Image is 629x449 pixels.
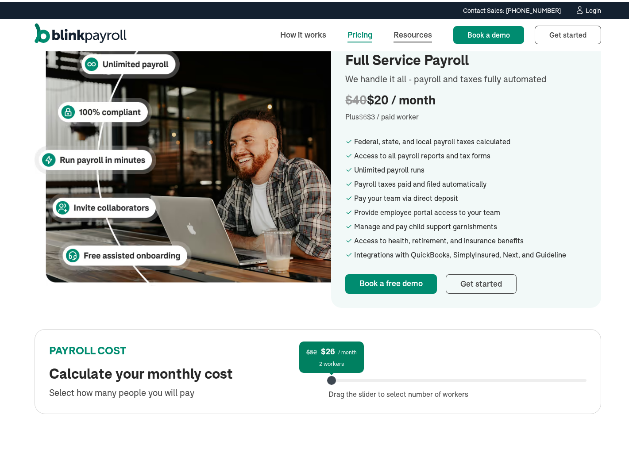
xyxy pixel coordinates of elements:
[338,347,357,353] span: / month
[354,177,587,187] div: Payroll taxes paid and filed automatically
[446,272,517,292] a: Get started
[345,91,367,105] span: $40
[340,23,379,42] a: Pricing
[345,272,437,292] a: Book a free demo
[354,205,587,215] div: Provide employee portal access to your team
[319,357,344,366] div: 2 workers
[49,384,307,397] div: Select how many people you will pay
[549,28,587,37] span: Get started
[345,50,587,67] h2: Full Service Payroll
[354,191,587,201] div: Pay your team via direct deposit
[586,5,601,12] div: Login
[354,233,587,244] div: Access to health, retirement, and insurance benefits
[354,148,587,159] div: Access to all payroll reports and tax forms
[354,219,587,230] div: Manage and pay child support garnishments
[386,23,439,42] a: Resources
[354,162,587,173] div: Unlimited payroll runs
[467,28,510,37] span: Book a demo
[354,247,587,258] div: Integrations with QuickBooks, SimplyInsured, Next, and Guideline
[345,109,587,120] div: Plus $3 / paid worker
[463,4,561,13] div: Contact Sales: [PHONE_NUMBER]
[359,110,367,119] span: $6
[453,24,524,42] a: Book a demo
[328,387,587,397] div: Drag the slider to select number of workers
[35,21,127,44] a: home
[273,23,333,42] a: How it works
[49,342,307,357] div: PAYROLL COST
[49,364,307,380] h2: Calculate your monthly cost
[354,134,587,145] div: Federal, state, and local payroll taxes calculated
[321,345,335,354] span: $26
[345,91,587,106] div: $20 / month
[535,23,601,42] a: Get started
[345,70,587,84] div: We handle it all - payroll and taxes fully automated
[575,4,601,13] a: Login
[306,346,317,354] span: $52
